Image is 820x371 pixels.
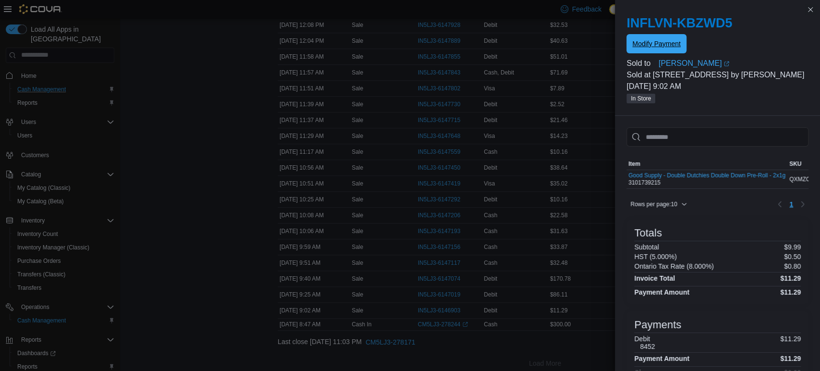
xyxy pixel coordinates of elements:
[634,288,689,296] h4: Payment Amount
[626,69,808,81] p: Sold at [STREET_ADDRESS] by [PERSON_NAME]
[626,94,655,103] span: In Store
[780,288,801,296] h4: $11.29
[780,355,801,362] h4: $11.29
[774,197,808,212] nav: Pagination for table: MemoryTable from EuiInMemoryTable
[780,335,801,350] p: $11.29
[631,94,651,103] span: In Store
[774,198,785,210] button: Previous page
[632,39,680,49] span: Modify Payment
[634,319,681,331] h3: Payments
[784,253,801,260] p: $0.50
[628,160,640,168] span: Item
[805,4,816,15] button: Close this dialog
[780,274,801,282] h4: $11.29
[789,199,793,209] span: 1
[785,197,797,212] ul: Pagination for table: MemoryTable from EuiInMemoryTable
[626,158,787,170] button: Item
[626,34,686,53] button: Modify Payment
[626,15,808,31] h2: INFLVN-KBZWD5
[626,127,808,147] input: This is a search bar. As you type, the results lower in the page will automatically filter.
[634,355,689,362] h4: Payment Amount
[634,262,714,270] h6: Ontario Tax Rate (8.000%)
[634,253,676,260] h6: HST (5.000%)
[634,335,655,343] h6: Debit
[634,274,675,282] h4: Invoice Total
[634,227,661,239] h3: Totals
[797,198,808,210] button: Next page
[626,198,690,210] button: Rows per page:10
[626,81,808,92] p: [DATE] 9:02 AM
[659,58,808,69] a: [PERSON_NAME]External link
[789,160,801,168] span: SKU
[640,343,655,350] h6: 8452
[785,197,797,212] button: Page 1 of 1
[634,243,659,251] h6: Subtotal
[628,172,785,186] div: 3101739215
[784,243,801,251] p: $9.99
[723,61,729,67] svg: External link
[626,58,656,69] div: Sold to
[630,200,677,208] span: Rows per page : 10
[628,172,785,179] button: Good Supply - Double Dutchies Double Down Pre-Roll - 2x1g
[784,262,801,270] p: $0.80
